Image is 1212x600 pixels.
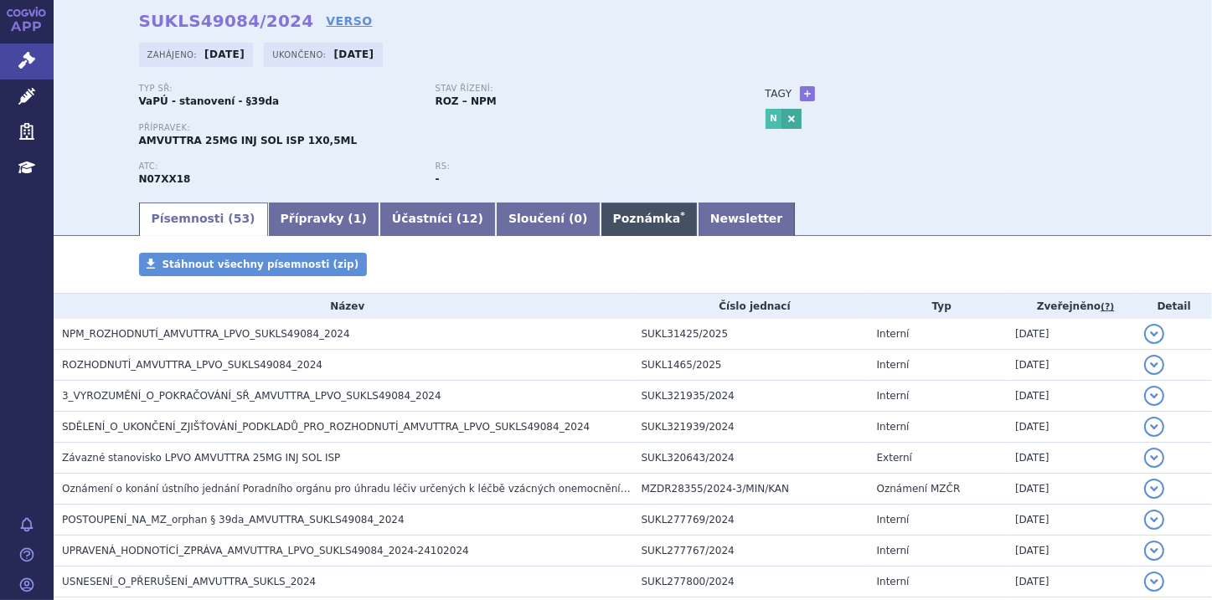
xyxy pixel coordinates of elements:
[766,109,782,129] a: N
[139,95,280,107] strong: VaPÚ - stanovení - §39da
[62,390,441,402] span: 3_VYROZUMĚNÍ_O_POKRAČOVÁNÍ_SŘ_AMVUTTRA_LPVO_SUKLS49084_2024
[800,86,815,101] a: +
[62,328,350,340] span: NPM_ROZHODNUTÍ_AMVUTTRA_LPVO_SUKLS49084_2024
[633,381,869,412] td: SUKL321935/2024
[1144,324,1164,344] button: detail
[1101,301,1114,313] abbr: (?)
[633,294,869,319] th: Číslo jednací
[633,319,869,350] td: SUKL31425/2025
[139,173,191,185] strong: VUTRISIRAN
[139,203,268,236] a: Písemnosti (53)
[462,212,477,225] span: 12
[1007,567,1136,597] td: [DATE]
[877,390,910,402] span: Interní
[1007,294,1136,319] th: Zveřejněno
[1007,412,1136,443] td: [DATE]
[436,84,715,94] p: Stav řízení:
[877,359,910,371] span: Interní
[1144,479,1164,499] button: detail
[496,203,600,236] a: Sloučení (0)
[633,536,869,567] td: SUKL277767/2024
[1144,510,1164,530] button: detail
[1007,443,1136,474] td: [DATE]
[353,212,362,225] span: 1
[633,412,869,443] td: SUKL321939/2024
[633,443,869,474] td: SUKL320643/2024
[877,545,910,556] span: Interní
[62,576,316,587] span: USNESENÍ_O_PŘERUŠENÍ_AMVUTTRA_SUKLS_2024
[1007,381,1136,412] td: [DATE]
[139,162,419,172] p: ATC:
[268,203,379,236] a: Přípravky (1)
[877,514,910,526] span: Interní
[1144,417,1164,437] button: detail
[698,203,796,236] a: Newsletter
[139,135,358,146] span: AMVUTTRA 25MG INJ SOL ISP 1X0,5ML
[1007,350,1136,381] td: [DATE]
[1136,294,1212,319] th: Detail
[1007,505,1136,536] td: [DATE]
[877,452,912,464] span: Externí
[1144,355,1164,375] button: detail
[1144,572,1164,592] button: detail
[62,421,590,433] span: SDĚLENÍ_O_UKONČENÍ_ZJIŠŤOVÁNÍ_PODKLADŮ_PRO_ROZHODNUTÍ_AMVUTTRA_LPVO_SUKLS49084_2024
[139,123,732,133] p: Přípravek:
[877,421,910,433] span: Interní
[877,483,961,495] span: Oznámení MZČR
[633,505,869,536] td: SUKL277769/2024
[147,48,200,61] span: Zahájeno:
[1007,474,1136,505] td: [DATE]
[869,294,1007,319] th: Typ
[436,162,715,172] p: RS:
[1144,448,1164,468] button: detail
[766,84,792,104] h3: Tagy
[62,514,405,526] span: POSTOUPENÍ_NA_MZ_orphan § 39da_AMVUTTRA_SUKLS49084_2024
[633,474,869,505] td: MZDR28355/2024-3/MIN/KAN
[1007,319,1136,350] td: [DATE]
[574,212,582,225] span: 0
[204,49,245,60] strong: [DATE]
[877,576,910,587] span: Interní
[234,212,250,225] span: 53
[62,483,702,495] span: Oznámení o konání ústního jednání Poradního orgánu pro úhradu léčiv určených k léčbě vzácných one...
[326,13,372,29] a: VERSO
[162,259,359,270] span: Stáhnout všechny písemnosti (zip)
[139,84,419,94] p: Typ SŘ:
[1144,386,1164,406] button: detail
[333,49,374,60] strong: [DATE]
[62,359,322,371] span: ROZHODNUTÍ_AMVUTTRA_LPVO_SUKLS49084_2024
[877,328,910,340] span: Interní
[633,350,869,381] td: SUKL1465/2025
[1144,541,1164,561] button: detail
[139,253,368,276] a: Stáhnout všechny písemnosti (zip)
[1007,536,1136,567] td: [DATE]
[379,203,496,236] a: Účastníci (12)
[436,95,497,107] strong: ROZ – NPM
[62,545,469,556] span: UPRAVENÁ_HODNOTÍCÍ_ZPRÁVA_AMVUTTRA_LPVO_SUKLS49084_2024-24102024
[601,203,698,236] a: Poznámka*
[633,567,869,597] td: SUKL277800/2024
[272,48,329,61] span: Ukončeno:
[62,452,340,464] span: Závazné stanovisko LPVO AMVUTTRA 25MG INJ SOL ISP
[139,11,314,31] strong: SUKLS49084/2024
[436,173,440,185] strong: -
[54,294,633,319] th: Název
